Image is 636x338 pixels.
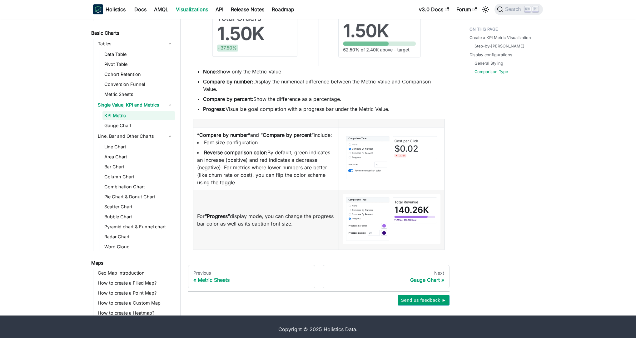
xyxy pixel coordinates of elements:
a: AMQL [150,4,172,14]
a: Bar Chart [102,162,175,171]
a: Bubble Chart [102,212,175,221]
a: Basic Charts [89,29,175,37]
li: Visualize goal completion with a progress bar under the Metric Value. [203,105,445,113]
a: NextGauge Chart [323,265,450,289]
a: Word Cloud [102,242,175,251]
li: Show the difference as a percentage. [203,95,445,103]
a: v3.0 Docs [415,4,453,14]
div: Previous [193,270,310,276]
a: Radar Chart [102,232,175,241]
button: Switch between dark and light mode (currently light mode) [481,4,491,14]
strong: Compare by number: [203,78,253,85]
a: Pie Chart & Donut Chart [102,192,175,201]
div: Copyright © 2025 Holistics Data. [119,326,517,333]
a: Combination Chart [102,182,175,191]
td: For display mode, you can change the progress bar color as well as its caption font size. [193,190,339,250]
a: Visualizations [172,4,212,14]
a: How to create a Heatmap? [96,309,175,317]
strong: Progress: [203,106,226,112]
button: Search (Ctrl+K) [494,4,543,15]
a: Conversion Funnel [102,80,175,89]
strong: Compare by percent: [203,96,253,102]
b: Holistics [106,6,126,13]
a: Comparison Type [475,69,508,75]
a: Column Chart [102,172,175,181]
a: Metric Sheets [102,90,175,99]
kbd: K [532,6,539,12]
li: Display the numerical difference between the Metric Value and Comparison Value. [203,78,445,93]
a: Cohort Retention [102,70,175,79]
a: Data Table [102,50,175,59]
a: Create a KPI Metric Visualization [470,35,531,41]
a: KPI Metric [102,111,175,120]
button: Send us feedback ► [398,295,450,306]
div: Next [328,270,445,276]
nav: Docs pages [188,265,450,289]
a: General Styling [475,60,503,66]
li: By default, green indicates an increase (positive) and red indicates a decrease (negative). For m... [197,149,335,186]
a: Tables [96,39,175,49]
a: Step-by-[PERSON_NAME] [475,43,524,49]
a: Display configurations [470,52,512,58]
a: Area Chart [102,152,175,161]
a: PreviousMetric Sheets [188,265,315,289]
a: Maps [89,259,175,267]
a: Pivot Table [102,60,175,69]
img: reporting-kpi-metric-progress [343,194,440,244]
a: Docs [131,4,150,14]
a: Geo Map Introduction [96,269,175,277]
a: Gauge Chart [102,121,175,130]
li: Show only the Metric Value [203,68,445,75]
a: Pyramid chart & Funnel chart [102,222,175,231]
a: Release Notes [227,4,268,14]
a: Line Chart [102,142,175,151]
span: Search [503,7,525,12]
a: How to create a Custom Map [96,299,175,307]
a: HolisticsHolistics [93,4,126,14]
span: Send us feedback ► [401,296,446,304]
strong: None: [203,68,217,75]
a: Roadmap [268,4,298,14]
a: Forum [453,4,480,14]
div: Metric Sheets [193,277,310,283]
strong: “Progress” [205,213,230,219]
img: reporting-kpi-metric-compare [343,133,440,183]
li: Font size configuration [197,139,335,146]
a: How to create a Point Map? [96,289,175,297]
td: and “ include: [193,127,339,190]
a: Scatter Chart [102,202,175,211]
a: Line, Bar and Other Charts [96,131,175,141]
strong: Compare by percent” [263,132,314,138]
a: Single Value, KPI and Metrics [96,100,175,110]
a: How to create a Filled Map? [96,279,175,287]
a: API [212,4,227,14]
div: Gauge Chart [328,277,445,283]
strong: Reverse comparison color: [204,149,267,156]
img: Holistics [93,4,103,14]
strong: “Compare by number” [197,132,250,138]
